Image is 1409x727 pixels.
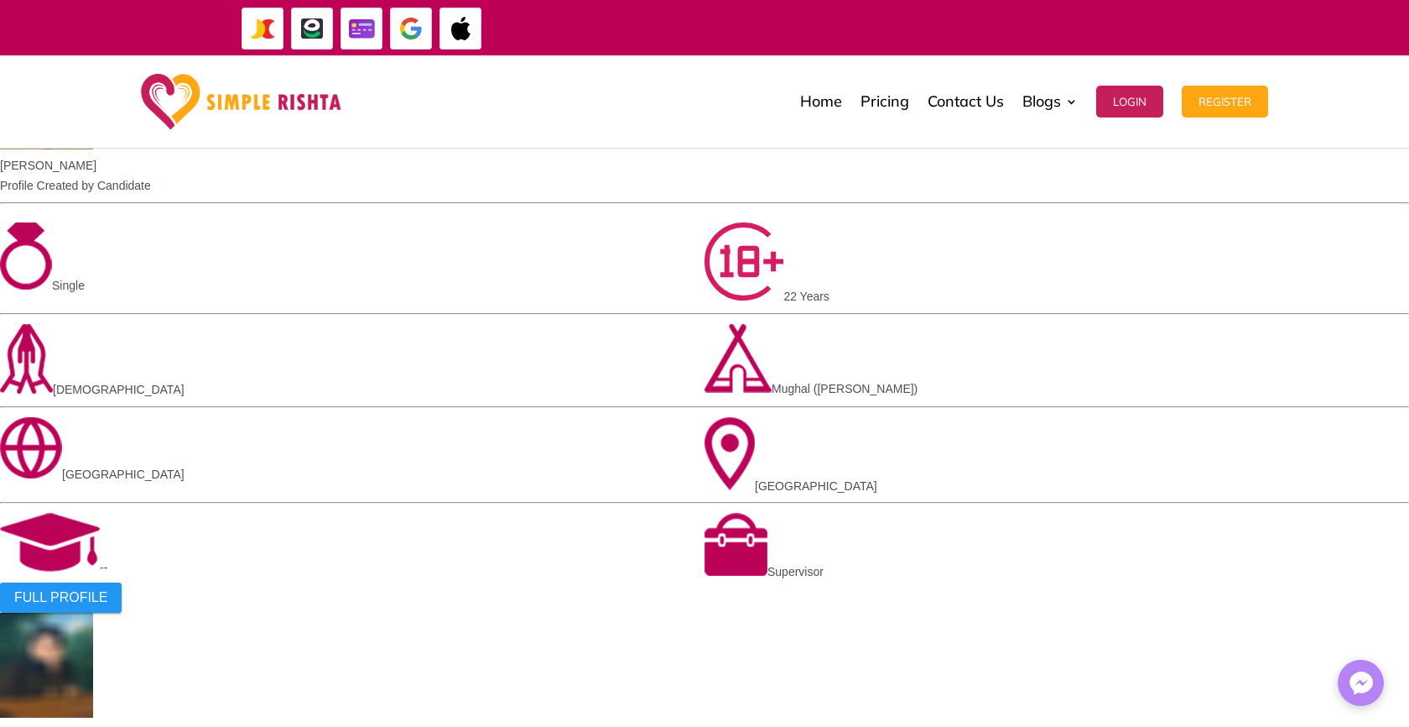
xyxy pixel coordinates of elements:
span: FULL PROFILE [14,590,107,605]
a: Blogs [1022,60,1078,144]
a: Home [800,60,842,144]
button: Register [1182,86,1268,118]
a: Contact Us [928,60,1004,144]
span: [DEMOGRAPHIC_DATA] [53,383,185,396]
span: Mughal ([PERSON_NAME]) [772,382,918,395]
img: Messenger [1344,667,1378,700]
span: -- [100,561,107,574]
a: Register [1182,60,1268,144]
span: Supervisor [767,565,824,578]
a: Pricing [860,60,909,144]
span: [GEOGRAPHIC_DATA] [62,468,185,481]
span: [GEOGRAPHIC_DATA] [755,479,877,493]
span: Single [52,279,85,292]
a: Login [1096,60,1163,144]
span: 22 Years [783,290,829,303]
button: Login [1096,86,1163,118]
